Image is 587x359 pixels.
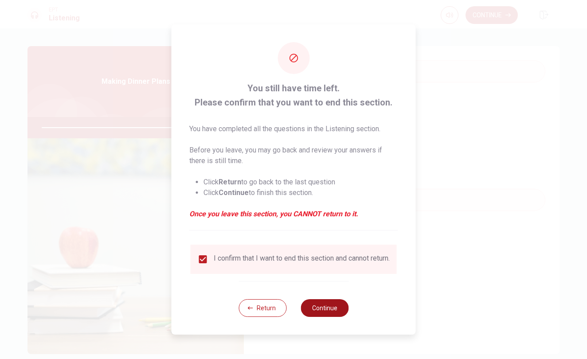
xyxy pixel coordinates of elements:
p: Before you leave, you may go back and review your answers if there is still time. [189,145,398,166]
div: I confirm that I want to end this section and cannot return. [214,254,390,265]
p: You have completed all the questions in the Listening section. [189,124,398,134]
li: Click to finish this section. [203,187,398,198]
strong: Continue [219,188,249,197]
em: Once you leave this section, you CANNOT return to it. [189,209,398,219]
button: Return [239,299,286,317]
span: You still have time left. Please confirm that you want to end this section. [189,81,398,109]
button: Continue [301,299,348,317]
strong: Return [219,178,241,186]
li: Click to go back to the last question [203,177,398,187]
